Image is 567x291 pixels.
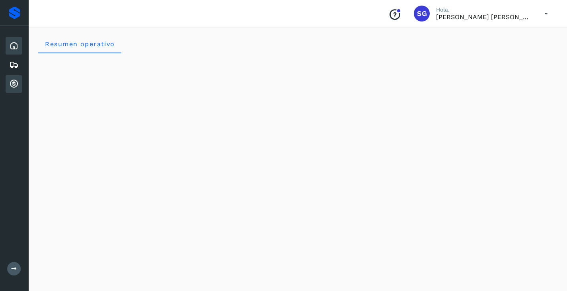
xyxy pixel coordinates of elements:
span: Resumen operativo [45,40,115,48]
div: Inicio [6,37,22,55]
div: Cuentas por cobrar [6,75,22,93]
p: SERGIO GONZALEZ ALONSO [436,13,532,21]
div: Embarques [6,56,22,74]
p: Hola, [436,6,532,13]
